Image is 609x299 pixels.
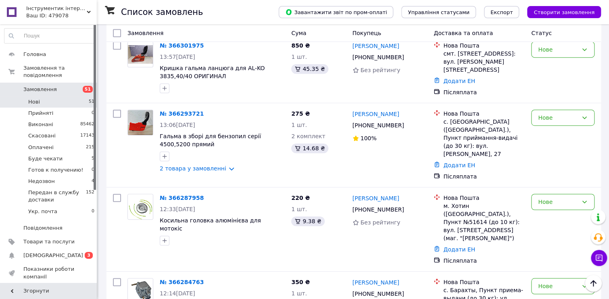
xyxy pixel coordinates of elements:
[484,6,519,18] button: Експорт
[279,6,393,18] button: Завантажити звіт по пром-оплаті
[527,6,601,18] button: Створити замовлення
[127,42,153,67] a: Фото товару
[28,155,63,162] span: Буде чекати
[26,5,87,12] span: Інструментик інтернет-магазин
[443,202,525,242] div: м. Хотин ([GEOGRAPHIC_DATA].), Пункт №51614 (до 10 кг): вул. [STREET_ADDRESS] (маг. "[PERSON_NAME]")
[28,110,53,117] span: Прийняті
[160,110,204,117] a: № 366293721
[538,197,578,206] div: Нове
[28,208,57,215] span: Укр. почта
[434,30,493,36] span: Доставка та оплата
[86,144,94,151] span: 215
[291,110,310,117] span: 275 ₴
[534,9,594,15] span: Створити замовлення
[23,224,63,232] span: Повідомлення
[4,29,95,43] input: Пошук
[285,8,387,16] span: Завантажити звіт по пром-оплаті
[443,88,525,96] div: Післяплата
[160,206,195,212] span: 12:33[DATE]
[160,279,204,285] a: № 366284763
[92,110,94,117] span: 0
[291,290,307,297] span: 1 шт.
[443,78,475,84] a: Додати ЕН
[160,133,261,147] a: Гальма в зборі для бензопил серії 4500,5200 прямий
[291,216,324,226] div: 9.38 ₴
[160,42,204,49] a: № 366301975
[127,110,153,135] a: Фото товару
[160,290,195,297] span: 12:14[DATE]
[585,275,602,292] button: Наверх
[28,189,86,203] span: Передан в службу доставки
[361,67,400,73] span: Без рейтингу
[591,250,607,266] button: Чат з покупцем
[28,98,40,106] span: Нові
[538,113,578,122] div: Нове
[85,252,93,259] span: 3
[291,54,307,60] span: 1 шт.
[23,266,75,280] span: Показники роботи компанії
[23,238,75,245] span: Товари та послуги
[352,194,399,202] a: [PERSON_NAME]
[291,133,325,139] span: 2 комплект
[443,162,475,168] a: Додати ЕН
[443,42,525,50] div: Нова Пошта
[443,257,525,265] div: Післяплата
[352,278,399,287] a: [PERSON_NAME]
[352,54,404,60] span: [PHONE_NUMBER]
[160,217,261,232] a: Косильна головка алюмінієва для мотокіс
[23,86,57,93] span: Замовлення
[352,30,381,36] span: Покупець
[443,110,525,118] div: Нова Пошта
[128,110,153,135] img: Фото товару
[23,252,83,259] span: [DEMOGRAPHIC_DATA]
[128,194,153,219] img: Фото товару
[92,155,94,162] span: 5
[121,7,203,17] h1: Список замовлень
[92,166,94,174] span: 0
[291,206,307,212] span: 1 шт.
[127,30,163,36] span: Замовлення
[352,110,399,118] a: [PERSON_NAME]
[531,30,552,36] span: Статус
[160,54,195,60] span: 13:57[DATE]
[92,208,94,215] span: 0
[352,122,404,129] span: [PHONE_NUMBER]
[89,98,94,106] span: 51
[28,121,53,128] span: Виконані
[401,6,476,18] button: Управління статусами
[291,30,306,36] span: Cума
[519,8,601,15] a: Створити замовлення
[443,50,525,74] div: смт. [STREET_ADDRESS]: вул. [PERSON_NAME][STREET_ADDRESS]
[28,166,83,174] span: Готов к получению!
[291,64,328,74] div: 45.35 ₴
[160,65,265,79] a: Кришка гальма ланцюга для AL-KO 3835,40/40 ОРИГИНАЛ
[361,219,400,226] span: Без рейтингу
[352,206,404,213] span: [PHONE_NUMBER]
[443,172,525,181] div: Післяплата
[86,189,94,203] span: 152
[80,132,94,139] span: 17143
[28,178,55,185] span: Недозвон
[538,45,578,54] div: Нове
[160,165,226,172] a: 2 товара у замовленні
[83,86,93,93] span: 51
[443,278,525,286] div: Нова Пошта
[26,12,97,19] div: Ваш ID: 479078
[490,9,513,15] span: Експорт
[291,195,310,201] span: 220 ₴
[291,143,328,153] div: 14.68 ₴
[80,121,94,128] span: 85462
[361,135,377,141] span: 100%
[291,122,307,128] span: 1 шт.
[127,194,153,220] a: Фото товару
[443,246,475,253] a: Додати ЕН
[352,42,399,50] a: [PERSON_NAME]
[352,291,404,297] span: [PHONE_NUMBER]
[92,178,94,185] span: 4
[28,144,54,151] span: Оплачені
[291,42,310,49] span: 850 ₴
[23,51,46,58] span: Головна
